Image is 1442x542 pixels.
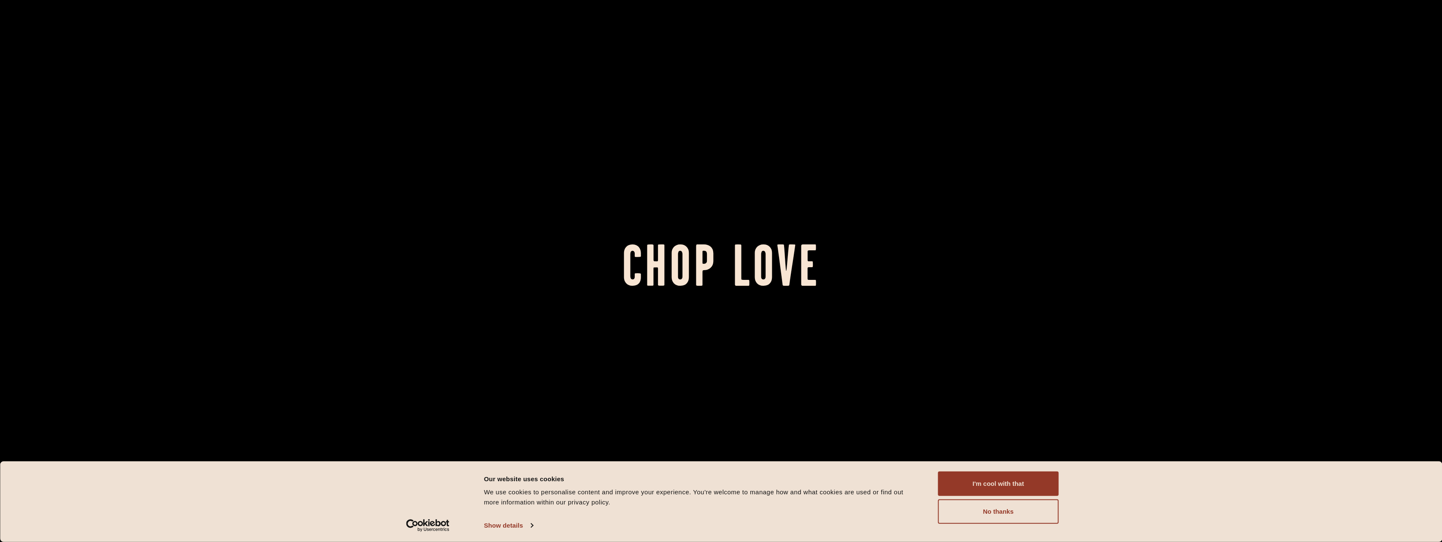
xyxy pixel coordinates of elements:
div: Our website uses cookies [484,474,919,484]
div: We use cookies to personalise content and improve your experience. You're welcome to manage how a... [484,487,919,507]
button: I'm cool with that [938,472,1059,496]
a: Usercentrics Cookiebot - opens in a new window [391,519,465,532]
button: No thanks [938,499,1059,524]
a: Show details [484,519,533,532]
